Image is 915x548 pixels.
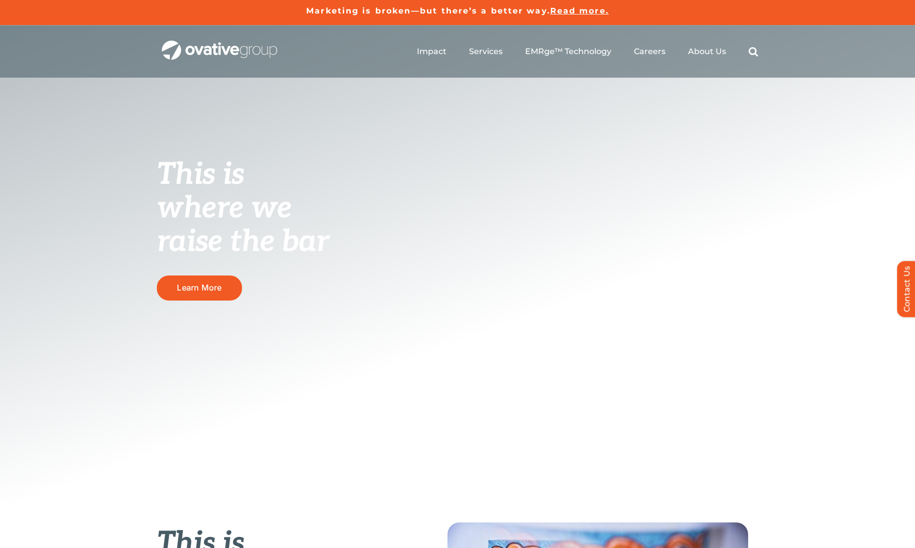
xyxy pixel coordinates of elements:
a: EMRge™ Technology [525,47,611,57]
a: Impact [417,47,446,57]
nav: Menu [417,36,758,68]
span: where we raise the bar [157,190,329,260]
a: Search [749,47,758,57]
a: Read more. [550,6,609,16]
a: OG_Full_horizontal_WHT [162,40,277,49]
a: Careers [634,47,665,57]
a: Marketing is broken—but there’s a better way. [306,6,550,16]
span: Learn More [177,283,221,293]
span: This is [157,157,244,193]
a: Services [469,47,503,57]
a: About Us [688,47,726,57]
a: Learn More [157,276,242,300]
